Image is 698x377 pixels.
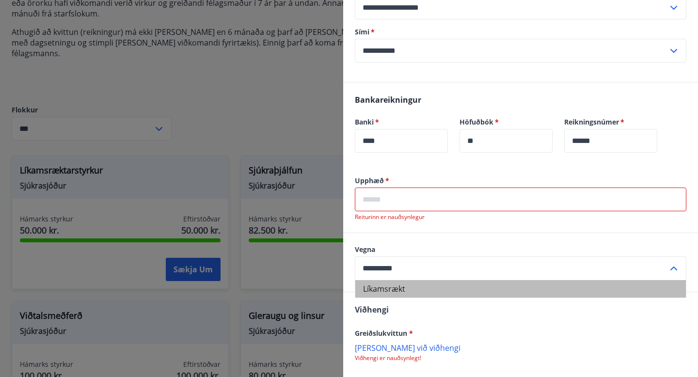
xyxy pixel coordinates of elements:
p: [PERSON_NAME] við viðhengi [355,343,686,352]
label: Höfuðbók [460,117,553,127]
label: Sími [355,27,686,37]
label: Vegna [355,245,686,254]
span: Viðhengi [355,304,389,315]
label: Reikningsnúmer [564,117,657,127]
span: Greiðslukvittun [355,329,413,338]
p: Viðhengi er nauðsynlegt! [355,354,686,362]
span: Bankareikningur [355,94,421,105]
p: Reiturinn er nauðsynlegur [355,213,686,221]
div: Upphæð [355,188,686,211]
label: Banki [355,117,448,127]
label: Upphæð [355,176,686,186]
li: Líkamsrækt [355,280,686,298]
